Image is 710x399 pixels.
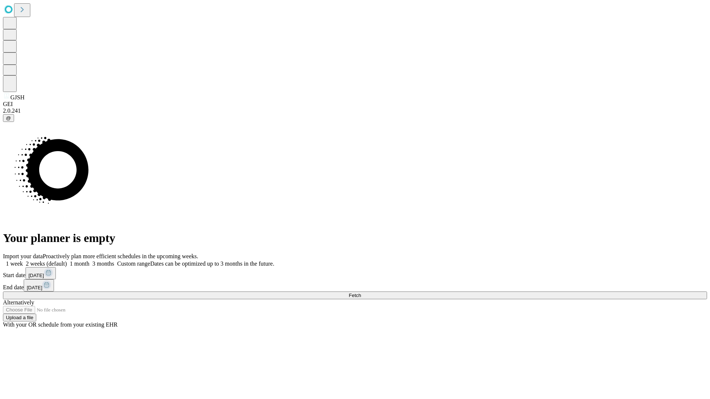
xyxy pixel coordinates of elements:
span: @ [6,115,11,121]
span: GJSH [10,94,24,100]
button: [DATE] [24,279,54,291]
button: Upload a file [3,314,36,321]
span: With your OR schedule from your existing EHR [3,321,118,328]
button: [DATE] [26,267,56,279]
span: [DATE] [28,273,44,278]
span: 1 month [70,260,89,267]
span: Proactively plan more efficient schedules in the upcoming weeks. [43,253,198,259]
span: 3 months [92,260,114,267]
div: GEI [3,101,707,108]
button: @ [3,114,14,122]
span: 2 weeks (default) [26,260,67,267]
div: 2.0.241 [3,108,707,114]
span: Fetch [349,293,361,298]
span: Import your data [3,253,43,259]
div: Start date [3,267,707,279]
div: End date [3,279,707,291]
h1: Your planner is empty [3,231,707,245]
button: Fetch [3,291,707,299]
span: Alternatively [3,299,34,306]
span: Custom range [117,260,150,267]
span: 1 week [6,260,23,267]
span: Dates can be optimized up to 3 months in the future. [150,260,274,267]
span: [DATE] [27,285,42,290]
